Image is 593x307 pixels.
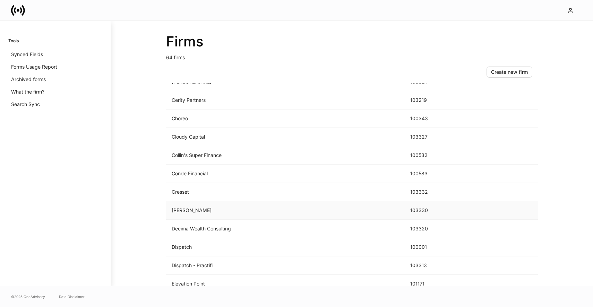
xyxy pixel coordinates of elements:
[405,165,457,183] td: 100583
[487,67,532,78] button: Create new firm
[11,51,43,58] p: Synced Fields
[8,48,102,61] a: Synced Fields
[11,63,57,70] p: Forms Usage Report
[166,238,405,256] td: Dispatch
[405,220,457,238] td: 103320
[405,146,457,165] td: 100532
[405,256,457,275] td: 103313
[11,88,44,95] p: What the firm?
[8,86,102,98] a: What the firm?
[8,73,102,86] a: Archived forms
[59,294,85,299] a: Data Disclaimer
[8,61,102,73] a: Forms Usage Report
[405,275,457,293] td: 101171
[166,275,405,293] td: Elevation Point
[166,220,405,238] td: Decima Wealth Consulting
[166,256,405,275] td: Dispatch - Practifi
[166,50,538,61] p: 64 firms
[166,183,405,201] td: Cresset
[405,91,457,109] td: 103219
[8,98,102,111] a: Search Sync
[166,91,405,109] td: Cerity Partners
[405,238,457,256] td: 100001
[405,109,457,128] td: 100343
[491,69,528,76] div: Create new firm
[405,201,457,220] td: 103330
[166,165,405,183] td: Conde Financial
[166,146,405,165] td: Collin's Super Finance
[166,109,405,128] td: Choreo
[166,33,538,50] h2: Firms
[166,128,405,146] td: Cloudy Capital
[11,76,46,83] p: Archived forms
[405,183,457,201] td: 103332
[11,101,40,108] p: Search Sync
[8,37,19,44] h6: Tools
[166,201,405,220] td: [PERSON_NAME]
[405,128,457,146] td: 103327
[11,294,45,299] span: © 2025 OneAdvisory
